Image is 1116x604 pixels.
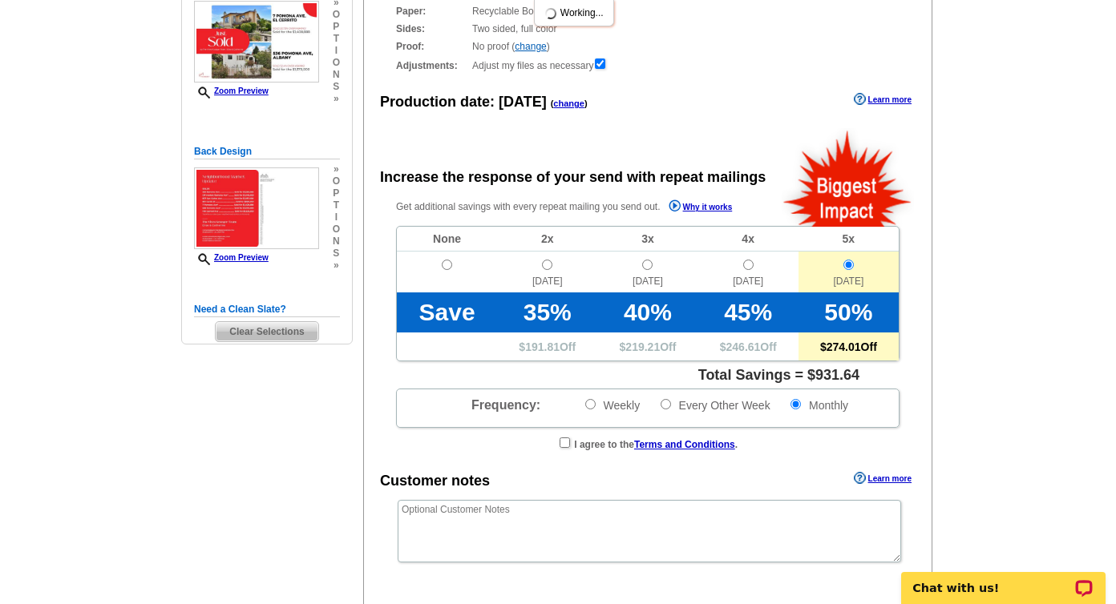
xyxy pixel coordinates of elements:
img: loading... [544,7,557,20]
input: Every Other Week [661,399,671,409]
span: o [333,175,340,187]
p: Get additional savings with every repeat mailing you send out. [396,198,766,216]
iframe: LiveChat chat widget [891,554,1116,604]
img: small-thumb.jpg [194,167,319,250]
span: [DATE] [597,274,697,292]
strong: Proof: [396,39,467,54]
a: Zoom Preview [194,87,269,95]
span: » [333,93,340,105]
a: change [515,41,546,52]
span: 191.81 [525,340,560,353]
span: o [333,223,340,236]
span: s [333,81,340,93]
input: Weekly [585,399,596,409]
strong: Paper: [396,4,467,18]
div: Two sided, full color [396,22,900,36]
span: i [333,211,340,223]
span: 246.61 [726,340,761,353]
h5: Back Design [194,144,340,159]
label: Every Other Week [659,397,770,413]
span: o [333,9,340,21]
img: small-thumb.jpg [194,1,319,83]
div: No proof ( ) [396,39,900,54]
td: Save [397,292,497,332]
span: n [333,236,340,248]
td: 5x [799,227,899,252]
td: $ Off [497,332,597,360]
div: Production date: [380,91,588,113]
span: t [333,199,340,211]
span: [DATE] [799,274,899,292]
span: [DATE] [499,94,547,110]
td: 40% [597,292,697,332]
td: 2x [497,227,597,252]
strong: I agree to the . [574,439,738,450]
div: Recyclable Board ( ) [396,4,900,18]
a: Terms and Conditions [634,439,735,450]
a: Why it works [669,199,733,216]
label: Monthly [789,397,848,413]
div: Increase the response of your send with repeat mailings [380,167,766,188]
td: 3x [597,227,697,252]
span: n [333,69,340,81]
span: » [333,163,340,175]
span: i [333,45,340,57]
label: Weekly [584,397,641,413]
span: Frequency: [471,398,540,412]
span: [DATE] [497,274,597,292]
input: Monthly [790,399,801,409]
span: » [333,260,340,272]
span: 274.01 [827,340,861,353]
span: p [333,21,340,33]
td: $ Off [698,332,799,360]
span: p [333,187,340,199]
span: Clear Selections [216,322,317,341]
td: $ Off [799,332,899,360]
strong: Sides: [396,22,467,36]
span: 219.21 [625,340,660,353]
td: None [397,227,497,252]
div: Customer notes [380,470,490,492]
h5: Need a Clean Slate? [194,302,340,317]
div: Adjust my files as necessary [396,57,900,73]
a: change [553,99,584,108]
td: $ Off [597,332,697,360]
a: Learn more [854,472,912,485]
a: Zoom Preview [194,253,269,262]
img: biggestImpact.png [782,128,914,227]
td: 45% [698,292,799,332]
span: ( ) [551,99,588,108]
strong: Adjustments: [396,58,467,73]
td: 35% [497,292,597,332]
span: Total Savings = $931.64 [698,368,859,382]
span: o [333,57,340,69]
span: t [333,33,340,45]
a: Learn more [854,93,912,106]
span: s [333,248,340,260]
td: 50% [799,292,899,332]
td: 4x [698,227,799,252]
span: [DATE] [698,274,799,292]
